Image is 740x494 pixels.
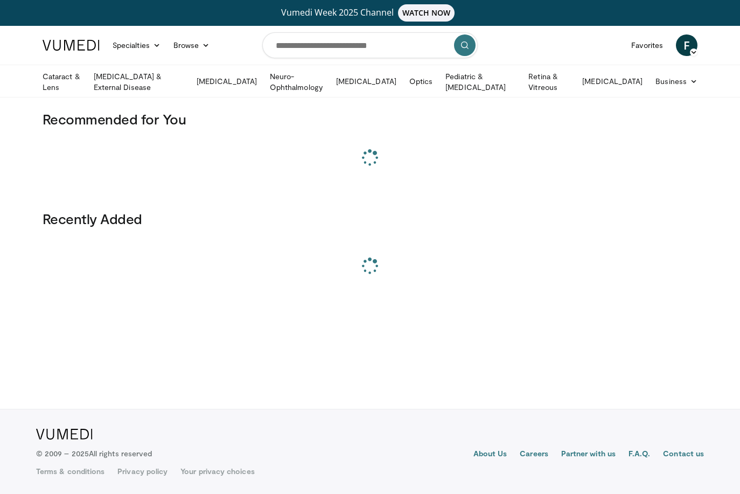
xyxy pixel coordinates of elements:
img: VuMedi Logo [36,429,93,440]
span: WATCH NOW [398,4,455,22]
a: Your privacy choices [180,466,254,477]
h3: Recently Added [43,210,697,227]
a: Specialties [106,34,167,56]
a: Pediatric & [MEDICAL_DATA] [439,71,522,93]
a: Careers [520,448,548,461]
h3: Recommended for You [43,110,697,128]
a: Neuro-Ophthalmology [263,71,330,93]
a: [MEDICAL_DATA] [190,71,263,92]
img: VuMedi Logo [43,40,100,51]
a: Privacy policy [117,466,167,477]
a: Favorites [625,34,669,56]
span: All rights reserved [89,449,152,458]
a: [MEDICAL_DATA] [576,71,649,92]
a: Optics [403,71,439,92]
input: Search topics, interventions [262,32,478,58]
a: F.A.Q. [629,448,650,461]
a: [MEDICAL_DATA] & External Disease [87,71,190,93]
a: About Us [473,448,507,461]
a: Retina & Vitreous [522,71,576,93]
a: F [676,34,697,56]
a: Business [649,71,704,92]
a: Browse [167,34,217,56]
a: Partner with us [561,448,616,461]
a: [MEDICAL_DATA] [330,71,403,92]
a: Contact us [663,448,704,461]
a: Cataract & Lens [36,71,87,93]
a: Vumedi Week 2025 ChannelWATCH NOW [44,4,696,22]
a: Terms & conditions [36,466,104,477]
p: © 2009 – 2025 [36,448,152,459]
